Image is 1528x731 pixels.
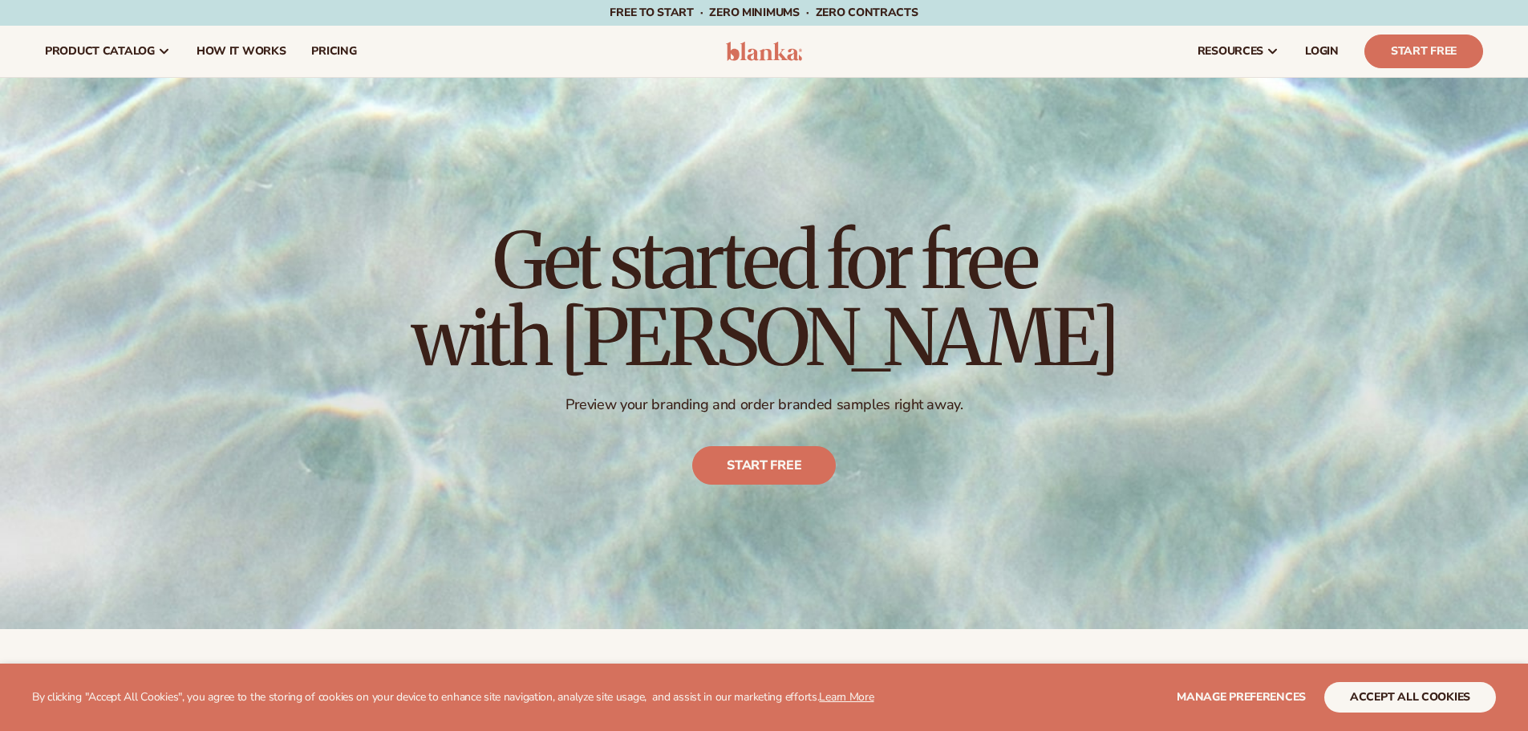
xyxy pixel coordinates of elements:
img: logo [726,42,802,61]
span: pricing [311,45,356,58]
a: resources [1185,26,1292,77]
span: How It Works [197,45,286,58]
a: LOGIN [1292,26,1352,77]
a: pricing [298,26,369,77]
h1: Get started for free with [PERSON_NAME] [411,222,1117,376]
span: Manage preferences [1177,689,1306,705]
a: Start Free [1364,35,1483,68]
a: How It Works [184,26,299,77]
a: Learn More [819,689,873,705]
a: product catalog [32,26,184,77]
p: By clicking "Accept All Cookies", you agree to the storing of cookies on your device to enhance s... [32,691,874,705]
button: Manage preferences [1177,682,1306,713]
a: Start free [692,446,836,485]
button: accept all cookies [1324,682,1496,713]
span: Free to start · ZERO minimums · ZERO contracts [610,5,918,20]
p: Preview your branding and order branded samples right away. [411,396,1117,414]
span: resources [1198,45,1263,58]
span: product catalog [45,45,155,58]
span: LOGIN [1305,45,1339,58]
